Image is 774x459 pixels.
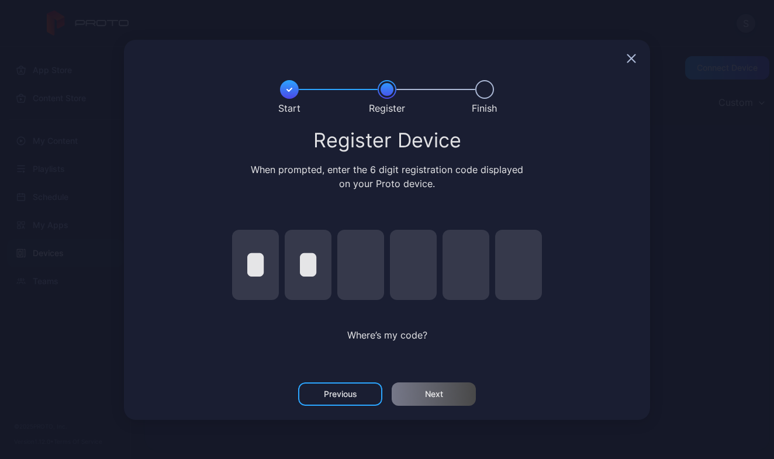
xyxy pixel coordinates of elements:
div: Start [278,101,300,115]
div: Next [425,389,443,399]
input: pin code 2 of 6 [285,230,331,300]
div: Register [369,101,405,115]
div: Finish [472,101,497,115]
input: pin code 4 of 6 [390,230,437,300]
div: Register Device [138,130,636,151]
div: Previous [324,389,357,399]
div: When prompted, enter the 6 digit registration code displayed on your Proto device. [248,163,526,191]
button: Previous [298,382,382,406]
input: pin code 5 of 6 [443,230,489,300]
input: pin code 6 of 6 [495,230,542,300]
span: Where’s my code? [347,329,427,341]
input: pin code 1 of 6 [232,230,279,300]
input: pin code 3 of 6 [337,230,384,300]
button: Next [392,382,476,406]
